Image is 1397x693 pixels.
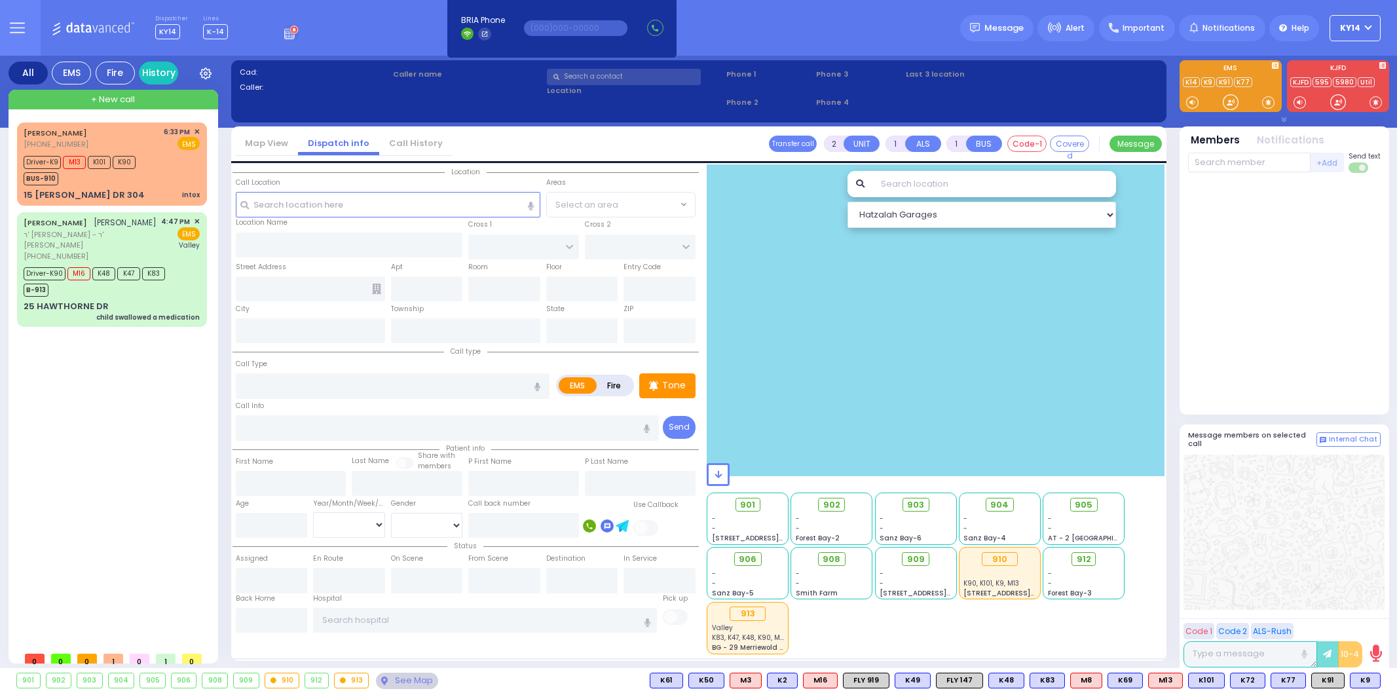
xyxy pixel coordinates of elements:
[63,156,86,169] span: M13
[17,673,40,688] div: 901
[1048,569,1052,578] span: -
[1048,588,1092,598] span: Forest Bay-3
[1257,133,1324,148] button: Notifications
[1183,623,1214,639] button: Code 1
[1330,15,1381,41] button: KY14
[461,14,505,26] span: BRIA Phone
[1188,673,1225,688] div: BLS
[1234,77,1252,87] a: K77
[712,633,787,643] span: K83, K47, K48, K90, M16
[547,69,701,85] input: Search a contact
[194,216,200,227] span: ✕
[963,578,1019,588] span: K90, K101, K9, M13
[767,673,798,688] div: K2
[796,588,838,598] span: Smith Farm
[803,673,838,688] div: ALS
[739,553,756,566] span: 906
[418,461,451,471] span: members
[730,673,762,688] div: M3
[796,514,800,523] span: -
[393,69,542,80] label: Caller name
[1188,431,1316,448] h5: Message members on selected call
[139,62,178,84] a: History
[130,654,149,664] span: 0
[352,456,389,466] label: Last Name
[1313,77,1332,87] a: 595
[1030,673,1065,688] div: BLS
[52,20,139,36] img: Logo
[970,23,980,33] img: message.svg
[1007,136,1047,152] button: Code-1
[1216,77,1233,87] a: K91
[236,262,286,272] label: Street Address
[236,304,250,314] label: City
[796,533,840,543] span: Forest Bay-2
[555,198,618,212] span: Select an area
[880,578,884,588] span: -
[236,192,540,217] input: Search location here
[1311,673,1345,688] div: K91
[1350,673,1381,688] div: BLS
[77,654,97,664] span: 0
[796,523,800,533] span: -
[172,673,196,688] div: 906
[843,673,889,688] div: FLY 919
[624,304,633,314] label: ZIP
[117,267,140,280] span: K47
[524,20,627,36] input: (000)000-00000
[140,673,165,688] div: 905
[880,533,922,543] span: Sanz Bay-6
[1048,533,1145,543] span: AT - 2 [GEOGRAPHIC_DATA]
[880,569,884,578] span: -
[1108,673,1143,688] div: BLS
[796,578,800,588] span: -
[1349,151,1381,161] span: Send text
[1183,77,1200,87] a: K14
[313,608,657,633] input: Search hospital
[823,553,840,566] span: 908
[468,498,531,509] label: Call back number
[1075,498,1092,512] span: 905
[936,673,983,688] div: FLY 147
[24,300,109,313] div: 25 HAWTHORNE DR
[77,673,102,688] div: 903
[769,136,817,152] button: Transfer call
[236,401,264,411] label: Call Info
[236,553,268,564] label: Assigned
[67,267,90,280] span: M16
[391,304,424,314] label: Township
[313,498,385,509] div: Year/Month/Week/Day
[156,654,176,664] span: 1
[468,262,488,272] label: Room
[24,217,87,228] a: [PERSON_NAME]
[1048,523,1052,533] span: -
[391,262,403,272] label: Apt
[94,217,157,228] span: [PERSON_NAME]
[109,673,134,688] div: 904
[1050,136,1089,152] button: Covered
[1030,673,1065,688] div: K83
[24,189,145,202] div: 15 [PERSON_NAME] DR 304
[1188,673,1225,688] div: K101
[391,498,416,509] label: Gender
[1230,673,1265,688] div: K72
[24,128,87,138] a: [PERSON_NAME]
[1070,673,1102,688] div: ALS KJ
[182,654,202,664] span: 0
[202,673,227,688] div: 908
[796,569,800,578] span: -
[712,533,836,543] span: [STREET_ADDRESS][PERSON_NAME]
[816,69,901,80] span: Phone 3
[24,267,65,280] span: Driver-K90
[305,673,328,688] div: 912
[113,156,136,169] span: K90
[313,553,343,564] label: En Route
[880,523,884,533] span: -
[391,553,423,564] label: On Scene
[379,137,453,149] a: Call History
[663,416,696,439] button: Send
[1251,623,1294,639] button: ALS-Rush
[88,156,111,169] span: K101
[240,67,389,78] label: Cad:
[712,643,785,652] span: BG - 29 Merriewold S.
